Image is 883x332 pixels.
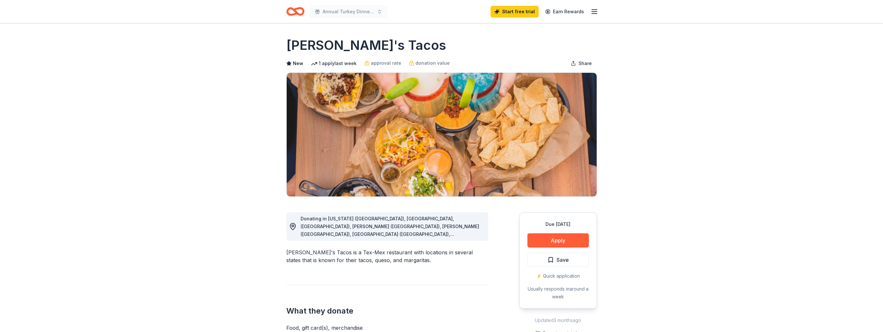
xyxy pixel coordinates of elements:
[286,306,488,316] h2: What they donate
[557,256,569,264] span: Save
[286,36,446,54] h1: [PERSON_NAME]'s Tacos
[519,316,597,324] div: Updated 3 months ago
[310,5,387,18] button: Annual Turkey Dinner Raffle
[311,60,357,67] div: 1 apply last week
[527,285,589,301] div: Usually responds in around a week
[364,59,401,67] a: approval rate
[541,6,588,17] a: Earn Rewards
[286,324,488,332] div: Food, gift card(s), merchandise
[286,4,304,19] a: Home
[293,60,303,67] span: New
[415,59,450,67] span: donation value
[527,233,589,248] button: Apply
[579,60,592,67] span: Share
[409,59,450,67] a: donation value
[527,253,589,267] button: Save
[566,57,597,70] button: Share
[491,6,539,17] a: Start free trial
[286,249,488,264] div: [PERSON_NAME]'s Tacos is a Tex-Mex restaurant with locations in several states that is known for ...
[527,272,589,280] div: ⚡️ Quick application
[527,220,589,228] div: Due [DATE]
[287,73,597,196] img: Image for Torchy's Tacos
[371,59,401,67] span: approval rate
[323,8,374,16] span: Annual Turkey Dinner Raffle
